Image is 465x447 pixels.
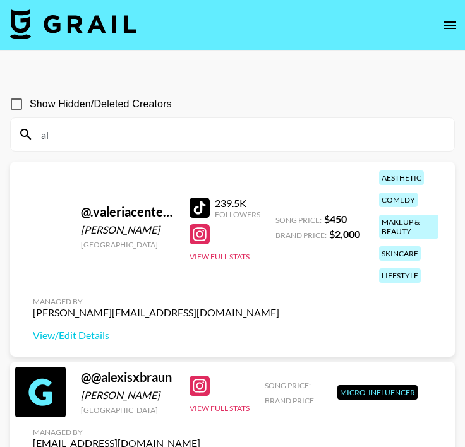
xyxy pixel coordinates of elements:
div: Managed By [33,297,279,306]
div: [PERSON_NAME] [81,389,174,402]
div: aesthetic [379,170,424,185]
strong: $ 450 [324,213,347,225]
div: Managed By [33,427,200,437]
div: Followers [215,210,260,219]
div: skincare [379,246,421,261]
div: [PERSON_NAME] [81,223,174,236]
span: Song Price: [265,381,311,390]
div: 239.5K [215,197,260,210]
input: Search by User Name [33,124,447,145]
span: Brand Price: [265,396,316,405]
div: [GEOGRAPHIC_DATA] [81,405,174,415]
div: makeup & beauty [379,215,438,239]
span: Brand Price: [275,230,327,240]
a: View/Edit Details [33,329,279,342]
button: View Full Stats [190,403,250,413]
div: comedy [379,193,418,207]
span: Show Hidden/Deleted Creators [30,97,172,112]
button: View Full Stats [190,252,250,261]
div: @ @alexisxbraun [81,369,174,385]
div: [GEOGRAPHIC_DATA] [81,240,174,249]
button: open drawer [437,13,462,38]
div: lifestyle [379,268,421,283]
span: Song Price: [275,215,322,225]
img: Grail Talent [10,9,136,39]
div: [PERSON_NAME][EMAIL_ADDRESS][DOMAIN_NAME] [33,306,279,319]
strong: $ 2,000 [329,228,360,240]
div: @ .valeriacenteno [81,204,174,220]
div: Micro-Influencer [337,385,418,400]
